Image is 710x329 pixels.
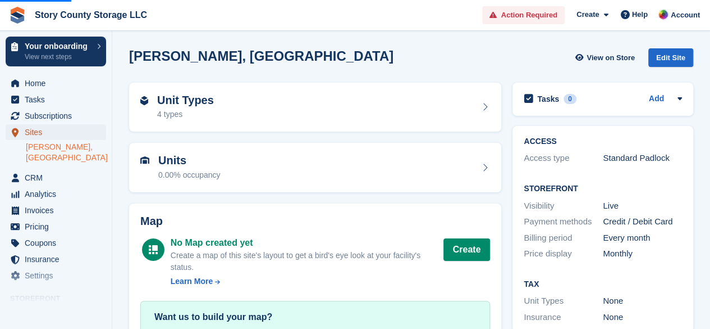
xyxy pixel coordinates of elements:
[129,83,501,132] a: Unit Types 4 types
[649,93,664,106] a: Add
[6,92,106,107] a: menu
[6,37,106,66] a: Your onboarding View next steps
[25,75,92,91] span: Home
[537,94,559,104] h2: Tasks
[25,92,92,107] span: Tasks
[25,108,92,124] span: Subscriptions
[524,232,603,245] div: Billing period
[25,251,92,267] span: Insurance
[140,96,148,105] img: unit-type-icn-2b2737a686de81e16bb02015468b77c625bbabd49415b5ef34ead5e3b44a266d.svg
[443,238,491,261] button: Create
[25,42,91,50] p: Your onboarding
[524,137,682,146] h2: ACCESS
[587,52,635,64] span: View on Store
[603,311,682,324] div: None
[158,154,221,167] h2: Units
[603,215,682,228] div: Credit / Debit Card
[576,9,599,20] span: Create
[524,247,603,260] div: Price display
[25,268,92,283] span: Settings
[603,152,682,165] div: Standard Padlock
[149,245,158,254] img: map-icn-white-8b231986280072e83805622d3debb4903e2986e43859118e7b4002611c8ef794.svg
[603,232,682,245] div: Every month
[658,9,669,20] img: Leah Hattan
[671,10,700,21] span: Account
[129,48,393,64] h2: [PERSON_NAME], [GEOGRAPHIC_DATA]
[26,142,106,163] a: [PERSON_NAME], [GEOGRAPHIC_DATA]
[6,186,106,202] a: menu
[171,276,443,287] a: Learn More
[140,215,490,228] h2: Map
[632,9,648,20] span: Help
[6,202,106,218] a: menu
[603,247,682,260] div: Monthly
[154,310,476,324] div: Want us to build your map?
[6,251,106,267] a: menu
[25,235,92,251] span: Coupons
[6,124,106,140] a: menu
[10,293,112,304] span: Storefront
[6,268,106,283] a: menu
[25,186,92,202] span: Analytics
[6,235,106,251] a: menu
[25,52,91,62] p: View next steps
[603,295,682,308] div: None
[564,94,576,104] div: 0
[524,184,682,193] h2: Storefront
[524,295,603,308] div: Unit Types
[157,109,214,120] div: 4 types
[6,170,106,186] a: menu
[648,48,693,67] div: Edit Site
[157,94,214,107] h2: Unit Types
[129,143,501,192] a: Units 0.00% occupancy
[25,202,92,218] span: Invoices
[25,219,92,235] span: Pricing
[30,6,152,24] a: Story County Storage LLC
[140,156,149,164] img: unit-icn-7be61d7bf1b0ce9d3e12c5938cc71ed9869f7b940bace4675aadf7bd6d80202e.svg
[482,6,565,25] a: Action Required
[603,200,682,213] div: Live
[574,48,639,67] a: View on Store
[6,108,106,124] a: menu
[648,48,693,71] a: Edit Site
[171,250,443,273] div: Create a map of this site's layout to get a bird's eye look at your facility's status.
[6,75,106,91] a: menu
[9,7,26,24] img: stora-icon-8386f47178a22dfd0bd8f6a31ec36ba5ce8667c1dd55bd0f319d3a0aa187defe.svg
[524,215,603,228] div: Payment methods
[25,170,92,186] span: CRM
[6,219,106,235] a: menu
[524,311,603,324] div: Insurance
[501,10,557,21] span: Action Required
[158,169,221,181] div: 0.00% occupancy
[171,236,443,250] div: No Map created yet
[524,152,603,165] div: Access type
[25,124,92,140] span: Sites
[524,280,682,289] h2: Tax
[171,276,213,287] div: Learn More
[524,200,603,213] div: Visibility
